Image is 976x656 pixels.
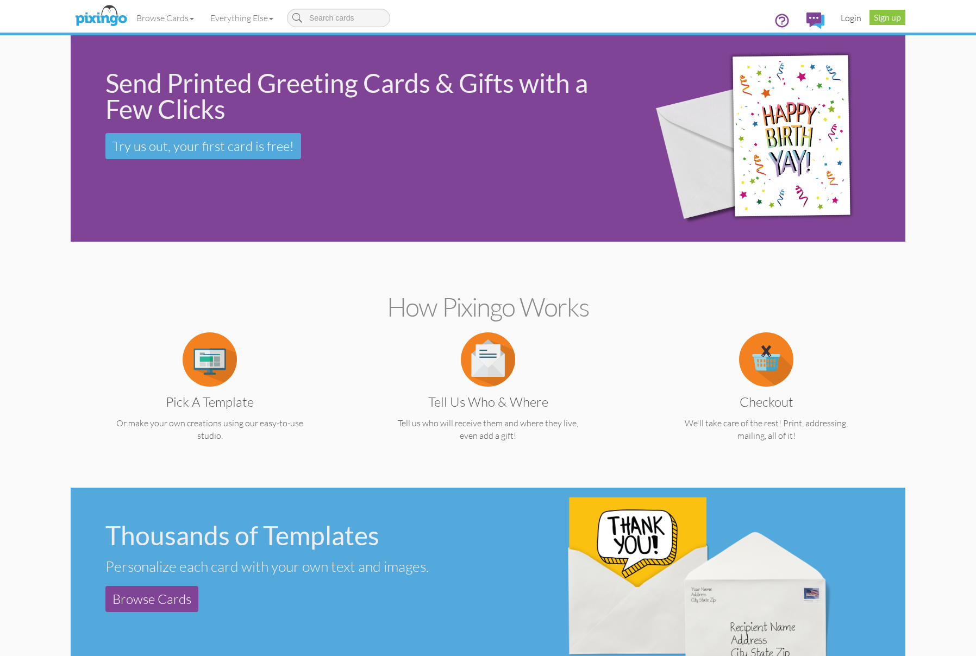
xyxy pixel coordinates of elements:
[739,332,793,387] img: item.alt
[105,70,618,122] div: Send Printed Greeting Cards & Gifts with a Few Clicks
[105,586,198,612] a: Browse Cards
[90,293,886,321] h2: How Pixingo works
[648,353,884,442] a: Checkout We'll take care of the rest! Print, addressing, mailing, all of it!
[806,12,824,29] img: comments.svg
[378,395,598,409] h3: Tell us Who & Where
[648,417,884,442] p: We'll take care of the rest! Print, addressing, mailing, all of it!
[112,138,294,154] span: Try us out, your first card is free!
[92,417,328,442] p: Or make your own creations using our easy-to-use studio.
[105,133,301,159] a: Try us out, your first card is free!
[202,4,281,31] a: Everything Else
[128,4,202,31] a: Browse Cards
[92,353,328,442] a: Pick a Template Or make your own creations using our easy-to-use studio.
[100,395,320,409] h3: Pick a Template
[287,9,390,27] input: Search cards
[105,557,479,575] div: Personalize each card with your own text and images.
[636,20,898,257] img: 942c5090-71ba-4bfc-9a92-ca782dcda692.png
[461,332,515,387] img: item.alt
[183,332,237,387] img: item.alt
[370,353,606,442] a: Tell us Who & Where Tell us who will receive them and where they live, even add a gift!
[72,3,130,30] img: pixingo logo
[370,417,606,442] p: Tell us who will receive them and where they live, even add a gift!
[869,10,905,25] a: Sign up
[105,522,479,548] div: Thousands of Templates
[833,4,869,31] a: Login
[656,395,876,409] h3: Checkout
